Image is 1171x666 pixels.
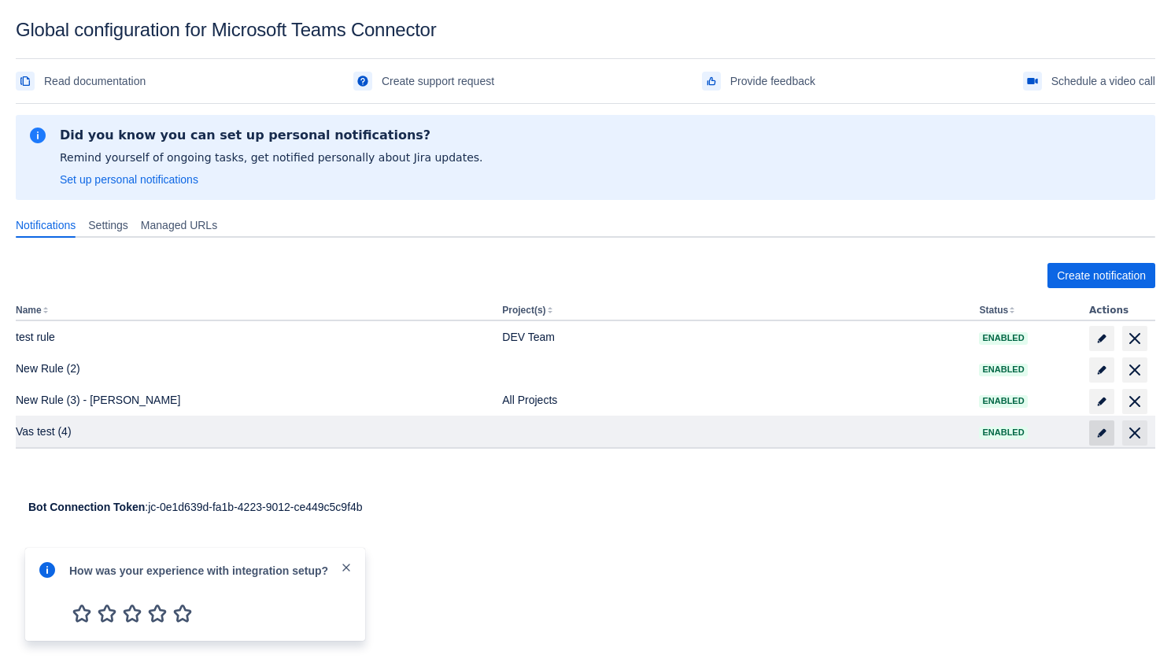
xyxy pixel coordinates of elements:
a: Create support request [353,68,494,94]
span: Settings [88,217,128,233]
span: 3 [120,601,145,626]
span: info [38,561,57,579]
span: 4 [145,601,170,626]
span: 5 [170,601,195,626]
span: close [340,561,353,574]
a: Read documentation [16,68,146,94]
a: Set up personal notifications [60,172,198,187]
button: Status [979,305,1008,316]
span: delete [1125,329,1144,348]
span: delete [1125,361,1144,379]
th: Actions [1083,301,1155,321]
p: Remind yourself of ongoing tasks, get notified personally about Jira updates. [60,150,483,165]
div: New Rule (3) - [PERSON_NAME] [16,392,489,408]
div: New Rule (2) [16,361,489,376]
div: : jc-0e1d639d-fa1b-4223-9012-ce449c5c9f4b [28,499,1143,515]
span: Read documentation [44,68,146,94]
div: How was your experience with integration setup? [69,561,340,579]
h2: Did you know you can set up personal notifications? [60,128,483,143]
span: Create notification [1057,263,1146,288]
div: Vas test (4) [16,424,489,439]
a: Provide feedback [702,68,815,94]
button: Name [16,305,42,316]
button: Project(s) [502,305,545,316]
span: documentation [19,75,31,87]
div: All Projects [502,392,966,408]
div: test rule [16,329,489,345]
div: Global configuration for Microsoft Teams Connector [16,19,1155,41]
span: edit [1095,364,1108,376]
span: information [28,126,47,145]
button: Create notification [1047,263,1155,288]
span: support [356,75,369,87]
span: 1 [69,601,94,626]
a: Schedule a video call [1023,68,1155,94]
span: Enabled [979,334,1027,342]
strong: Bot Connection Token [28,501,145,513]
span: Create support request [382,68,494,94]
div: DEV Team [502,329,966,345]
span: edit [1095,332,1108,345]
span: delete [1125,424,1144,442]
span: Enabled [979,428,1027,437]
span: videoCall [1026,75,1039,87]
span: edit [1095,427,1108,439]
span: Managed URLs [141,217,217,233]
span: Enabled [979,365,1027,374]
span: feedback [705,75,718,87]
span: 2 [94,601,120,626]
span: delete [1125,392,1144,411]
span: Notifications [16,217,76,233]
span: edit [1095,395,1108,408]
span: Schedule a video call [1051,68,1155,94]
span: Enabled [979,397,1027,405]
span: Provide feedback [730,68,815,94]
